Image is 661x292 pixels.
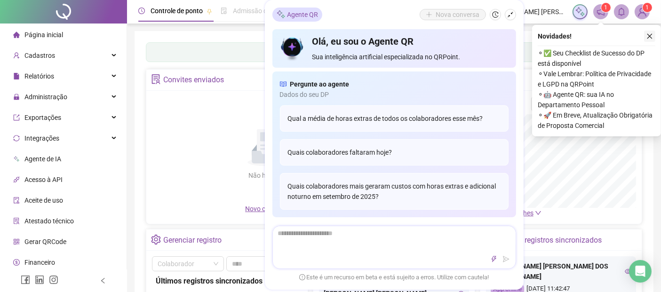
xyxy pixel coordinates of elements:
img: sparkle-icon.fc2bf0ac1784a2077858766a79e2daf3.svg [276,10,286,20]
span: facebook [21,275,30,284]
img: 57093 [635,5,649,19]
span: Controle de ponto [151,7,203,15]
span: pushpin [207,8,212,14]
button: Nova conversa [420,9,486,20]
img: sparkle-icon.fc2bf0ac1784a2077858766a79e2daf3.svg [575,7,585,17]
span: exclamation-circle [299,274,305,280]
div: Quais colaboradores mais geraram custos com horas extras e adicional noturno em setembro de 2025? [280,173,509,210]
h4: Olá, eu sou o Agente QR [312,35,508,48]
button: thunderbolt [488,253,500,265]
span: bell [617,8,626,16]
span: thunderbolt [491,256,497,262]
div: Não há dados [225,170,312,181]
span: Administração [24,93,67,101]
span: file [13,73,20,79]
span: audit [13,197,20,204]
span: dollar [13,259,20,266]
span: close [646,33,653,39]
span: user-add [13,52,20,59]
span: linkedin [35,275,44,284]
sup: 1 [601,3,611,12]
span: Atestado técnico [24,217,74,225]
span: Acesso à API [24,176,63,183]
span: sync [13,135,20,142]
span: api [13,176,20,183]
div: Gerenciar registro [163,232,222,248]
div: Agente QR [272,8,322,22]
div: Convites enviados [163,72,224,88]
span: down [535,210,542,216]
span: ⚬ Vale Lembrar: Política de Privacidade e LGPD na QRPoint [538,69,655,89]
div: [PERSON_NAME] [PERSON_NAME] DOS [PERSON_NAME] [491,261,631,282]
span: eye [625,268,631,275]
span: 1 [605,4,608,11]
span: Sua inteligência artificial especializada no QRPoint. [312,52,508,62]
span: Integrações [24,134,59,142]
span: Aceite de uso [24,197,63,204]
span: ⚬ 🚀 Em Breve, Atualização Obrigatória de Proposta Comercial [538,110,655,131]
span: notification [597,8,605,16]
span: Financeiro [24,259,55,266]
img: icon [280,35,305,62]
span: setting [151,235,161,245]
span: home [13,32,20,38]
span: shrink [507,11,514,18]
span: history [492,11,499,18]
span: solution [151,74,161,84]
span: qrcode [13,238,20,245]
span: Novidades ! [538,31,572,41]
span: ⚬ 🤖 Agente QR: sua IA no Departamento Pessoal [538,89,655,110]
div: Qual a média de horas extras de todos os colaboradores esse mês? [280,105,509,132]
span: clock-circle [138,8,145,14]
span: Cadastros [24,52,55,59]
div: Quais colaboradores faltaram hoje? [280,139,509,166]
span: lock [13,94,20,100]
div: Últimos registros sincronizados [156,275,298,287]
span: [PERSON_NAME] [PERSON_NAME] [PERSON_NAME] [489,7,567,17]
span: Gerar QRCode [24,238,66,245]
span: left [100,277,106,284]
span: Exportações [24,114,61,121]
span: Este é um recurso em beta e está sujeito a erros. Utilize com cautela! [299,273,489,282]
button: send [501,253,512,265]
span: file-done [221,8,227,14]
span: instagram [49,275,58,284]
span: export [13,114,20,121]
span: 1 [646,4,649,11]
div: Últimos registros sincronizados [497,232,602,248]
span: Página inicial [24,31,63,39]
div: Open Intercom Messenger [629,260,652,283]
span: Agente de IA [24,155,61,163]
span: Pergunte ao agente [290,79,350,89]
span: ⚬ ✅ Seu Checklist de Sucesso do DP está disponível [538,48,655,69]
span: read [280,79,287,89]
span: Relatórios [24,72,54,80]
span: Admissão digital [233,7,281,15]
span: solution [13,218,20,224]
span: Novo convite [245,205,292,213]
sup: Atualize o seu contato no menu Meus Dados [643,3,652,12]
span: Dados do seu DP [280,89,509,100]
